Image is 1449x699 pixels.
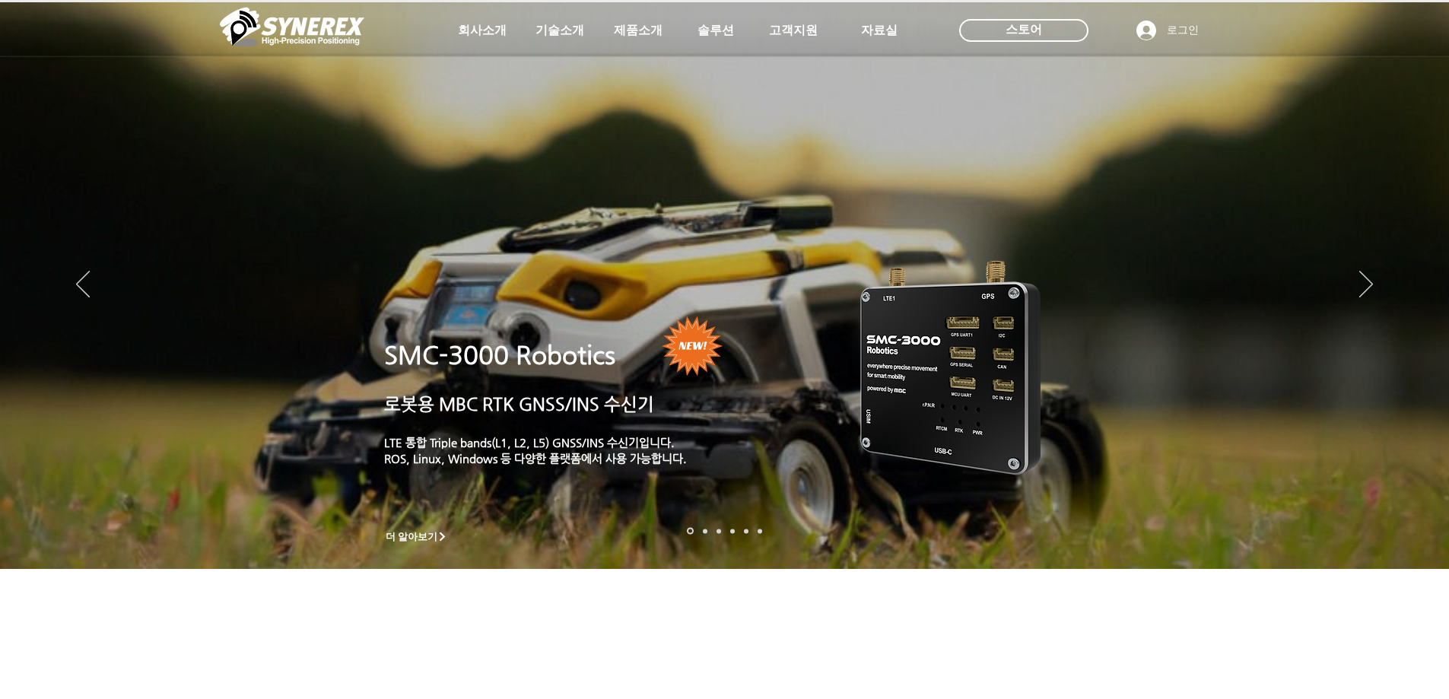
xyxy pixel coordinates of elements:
a: 회사소개 [444,15,520,46]
a: 자료실 [841,15,917,46]
span: 자료실 [861,23,898,39]
a: 로봇용 MBC RTK GNSS/INS 수신기 [384,394,654,414]
a: 로봇- SMC 2000 [687,528,694,535]
span: 기술소개 [535,23,584,39]
div: 스토어 [959,19,1088,42]
a: 고객지원 [755,15,831,46]
span: 로그인 [1161,23,1204,38]
a: 기술소개 [522,15,598,46]
a: SMC-3000 Robotics [384,341,615,370]
button: 로그인 [1126,16,1209,45]
a: 더 알아보기 [379,527,455,546]
nav: 슬라이드 [682,528,767,535]
a: 자율주행 [730,529,735,533]
button: 다음 [1359,271,1373,300]
span: 회사소개 [458,23,507,39]
a: 로봇 [744,529,748,533]
a: LTE 통합 Triple bands(L1, L2, L5) GNSS/INS 수신기입니다. [384,436,675,449]
a: 측량 IoT [717,529,721,533]
img: 씨너렉스_White_simbol_대지 1.png [220,4,364,49]
a: 솔루션 [678,15,754,46]
a: ROS, Linux, Windows 등 다양한 플랫폼에서 사용 가능합니다. [384,452,687,465]
span: 더 알아보기 [386,530,438,544]
span: 스토어 [1006,21,1042,38]
span: 제품소개 [614,23,663,39]
button: 이전 [76,271,90,300]
img: KakaoTalk_20241224_155801212.png [839,238,1063,493]
a: 드론 8 - SMC 2000 [703,529,707,533]
a: 정밀농업 [758,529,762,533]
span: 솔루션 [697,23,734,39]
a: 제품소개 [600,15,676,46]
span: 고객지원 [769,23,818,39]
